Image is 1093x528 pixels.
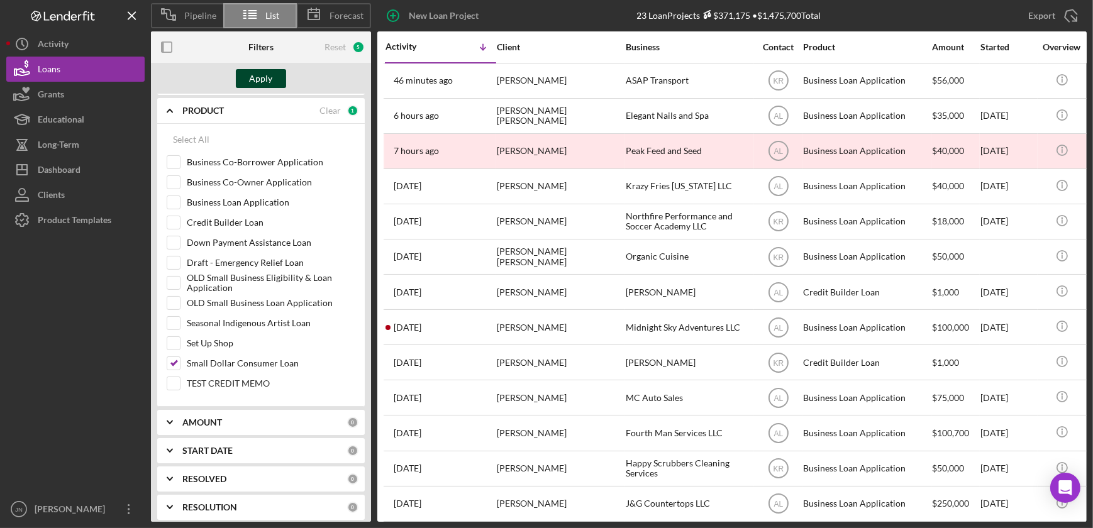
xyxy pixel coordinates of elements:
div: Business Loan Application [803,381,929,414]
label: TEST CREDIT MEMO [187,377,355,390]
div: Product Templates [38,207,111,236]
div: Business Loan Application [803,240,929,273]
div: [DATE] [980,487,1037,520]
a: Clients [6,182,145,207]
div: Contact [755,42,802,52]
span: $250,000 [932,498,969,509]
span: $50,000 [932,251,964,261]
text: AL [774,288,783,297]
div: [PERSON_NAME] [497,487,623,520]
a: Product Templates [6,207,145,233]
div: Business Loan Application [803,452,929,485]
text: KR [773,77,784,85]
div: Clear [319,106,341,116]
div: Organic Cuisine [626,240,752,273]
div: Business Loan Application [803,170,929,203]
div: [DATE] [980,205,1037,238]
time: 2025-10-15 16:26 [394,146,439,156]
time: 2025-10-08 20:46 [394,428,421,438]
button: Long-Term [6,132,145,157]
text: AL [774,500,783,509]
b: AMOUNT [182,417,222,427]
div: [DATE] [980,99,1037,133]
div: 5 [352,41,365,53]
div: Fourth Man Services LLC [626,416,752,449]
text: KR [773,358,784,367]
div: MC Auto Sales [626,381,752,414]
div: Business Loan Application [803,311,929,344]
label: Draft - Emergency Relief Loan [187,256,355,269]
div: [PERSON_NAME] [497,452,623,485]
div: Krazy Fries [US_STATE] LLC [626,170,752,203]
div: 0 [347,502,358,513]
time: 2025-10-07 20:28 [394,463,421,473]
time: 2025-10-12 19:43 [394,322,421,333]
div: Business Loan Application [803,99,929,133]
div: [DATE] [980,416,1037,449]
span: $1,000 [932,357,959,368]
div: 0 [347,445,358,456]
label: Credit Builder Loan [187,216,355,229]
span: $35,000 [932,110,964,121]
b: RESOLVED [182,474,226,484]
div: 0 [347,473,358,485]
div: [DATE] [980,452,1037,485]
b: START DATE [182,446,233,456]
div: Select All [173,127,209,152]
text: AL [774,429,783,438]
div: [PERSON_NAME] [626,346,752,379]
div: Started [980,42,1037,52]
div: [PERSON_NAME] [31,497,113,525]
div: [PERSON_NAME] [497,275,623,309]
b: Filters [248,42,274,52]
span: $100,000 [932,322,969,333]
time: 2025-10-14 18:15 [394,251,421,261]
label: Business Co-Borrower Application [187,156,355,168]
text: JN [15,506,23,513]
div: [DATE] [980,311,1037,344]
button: Loans [6,57,145,82]
div: Clients [38,182,65,211]
time: 2025-10-14 19:00 [394,216,421,226]
div: Business Loan Application [803,64,929,97]
button: Select All [167,127,216,152]
button: Grants [6,82,145,107]
div: [PERSON_NAME] [497,170,623,203]
div: Activity [386,41,441,52]
span: $50,000 [932,463,964,473]
div: [PERSON_NAME] [PERSON_NAME] [497,99,623,133]
span: $40,000 [932,180,964,191]
button: Dashboard [6,157,145,182]
text: AL [774,182,783,191]
time: 2025-10-15 17:36 [394,111,439,121]
div: Reset [325,42,346,52]
div: J&G Countertops LLC [626,487,752,520]
button: Educational [6,107,145,132]
div: Dashboard [38,157,80,185]
div: Credit Builder Loan [803,346,929,379]
div: [DATE] [980,381,1037,414]
div: [PERSON_NAME] [497,205,623,238]
label: Business Co-Owner Application [187,176,355,189]
span: $75,000 [932,392,964,403]
div: $40,000 [932,135,979,168]
button: New Loan Project [377,3,491,28]
div: [PERSON_NAME] [PERSON_NAME] [497,240,623,273]
button: Apply [236,69,286,88]
span: List [266,11,280,21]
div: 23 Loan Projects • $1,475,700 Total [637,10,821,21]
b: RESOLUTION [182,502,237,512]
label: Seasonal Indigenous Artist Loan [187,317,355,329]
div: Credit Builder Loan [803,275,929,309]
div: [PERSON_NAME] [497,311,623,344]
div: ASAP Transport [626,64,752,97]
span: $56,000 [932,75,964,85]
div: Happy Scrubbers Cleaning Services [626,452,752,485]
text: AL [774,147,783,156]
text: KR [773,253,784,261]
span: Pipeline [184,11,216,21]
text: KR [773,217,784,226]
